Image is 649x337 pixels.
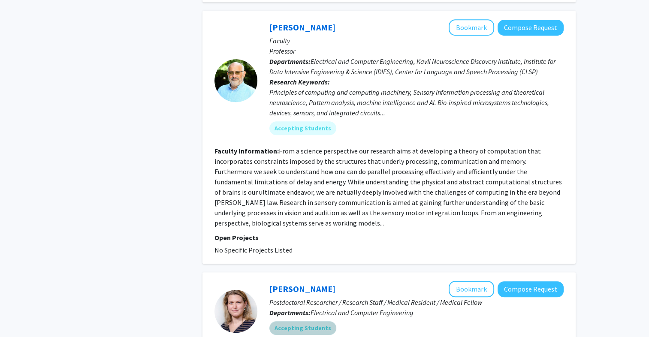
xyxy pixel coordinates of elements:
fg-read-more: From a science perspective our research aims at developing a theory of computation that incorpora... [214,147,562,227]
span: Electrical and Computer Engineering, Kavli Neuroscience Discovery Institute, Institute for Data I... [269,57,555,76]
p: Open Projects [214,232,564,243]
button: Add Andreas Andreou to Bookmarks [449,19,494,36]
button: Add Moira-Phoebe Huet to Bookmarks [449,281,494,297]
mat-chip: Accepting Students [269,121,336,135]
button: Compose Request to Andreas Andreou [498,20,564,36]
p: Postdoctoral Researcher / Research Staff / Medical Resident / Medical Fellow [269,297,564,307]
b: Departments: [269,57,311,66]
b: Research Keywords: [269,78,330,86]
button: Compose Request to Moira-Phoebe Huet [498,281,564,297]
b: Faculty Information: [214,147,279,155]
b: Departments: [269,308,311,317]
a: [PERSON_NAME] [269,283,335,294]
span: No Specific Projects Listed [214,246,293,254]
div: Principles of computing and computing machinery, Sensory information processing and theoretical n... [269,87,564,118]
iframe: Chat [6,298,36,331]
p: Professor [269,46,564,56]
p: Faculty [269,36,564,46]
a: [PERSON_NAME] [269,22,335,33]
span: Electrical and Computer Engineering [311,308,414,317]
mat-chip: Accepting Students [269,321,336,335]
